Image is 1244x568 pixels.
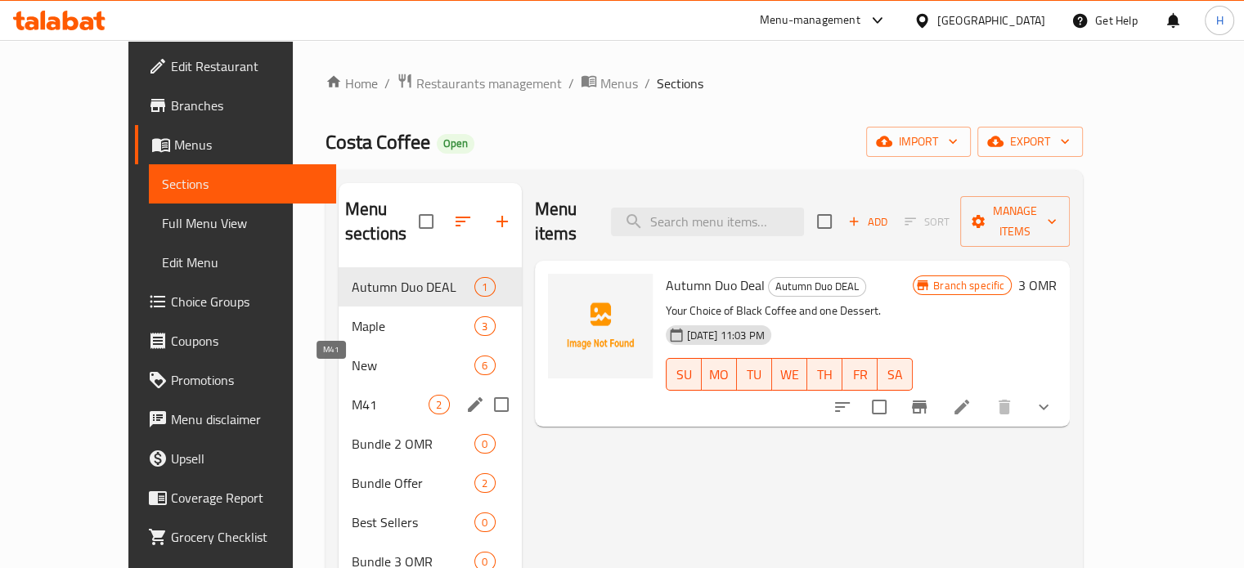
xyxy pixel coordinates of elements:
[960,196,1070,247] button: Manage items
[475,358,494,373] span: 6
[768,277,866,297] div: Autumn Duo DEAL
[474,316,495,336] div: items
[879,132,958,152] span: import
[568,74,574,93] li: /
[171,96,323,115] span: Branches
[666,301,914,321] p: Your Choice of Black Coffee and one Dessert.
[135,400,336,439] a: Menu disclaimer
[849,363,871,387] span: FR
[475,436,494,452] span: 0
[1215,11,1223,29] span: H
[644,74,650,93] li: /
[769,277,865,296] span: Autumn Duo DEAL
[135,439,336,478] a: Upsell
[443,202,483,241] span: Sort sections
[737,358,772,391] button: TU
[171,331,323,351] span: Coupons
[174,135,323,154] span: Menus
[162,174,323,194] span: Sections
[807,358,842,391] button: TH
[171,56,323,76] span: Edit Restaurant
[339,346,522,385] div: New6
[927,278,1011,293] span: Branch specific
[429,395,449,414] div: items
[352,277,474,297] span: Autumn Duo DEAL
[384,74,390,93] li: /
[842,209,894,235] span: Add item
[149,203,336,243] a: Full Menu View
[611,208,804,236] input: search
[1018,274,1057,297] h6: 3 OMR
[680,328,771,343] span: [DATE] 11:03 PM
[475,476,494,491] span: 2
[894,209,960,235] span: Select section first
[171,409,323,429] span: Menu disclaimer
[149,164,336,203] a: Sections
[1034,397,1053,417] svg: Show Choices
[823,387,862,427] button: sort-choices
[397,73,562,94] a: Restaurants management
[352,434,474,454] div: Bundle 2 OMR
[779,363,801,387] span: WE
[548,274,653,378] img: Autumn Duo Deal
[326,74,378,93] a: Home
[846,212,890,231] span: Add
[171,449,323,468] span: Upsell
[339,463,522,503] div: Bundle Offer2
[339,424,522,463] div: Bundle 2 OMR0
[135,360,336,400] a: Promotions
[990,132,1070,152] span: export
[708,363,730,387] span: MO
[352,356,474,375] span: New
[463,392,487,417] button: edit
[135,47,336,86] a: Edit Restaurant
[600,74,638,93] span: Menus
[171,370,323,390] span: Promotions
[973,201,1057,242] span: Manage items
[666,273,765,297] span: Autumn Duo Deal
[866,127,971,157] button: import
[149,243,336,282] a: Edit Menu
[862,390,896,424] span: Select to update
[884,363,906,387] span: SA
[760,11,860,30] div: Menu-management
[985,387,1024,427] button: delete
[326,123,430,160] span: Costa Coffee
[666,358,702,391] button: SU
[474,277,495,297] div: items
[657,74,703,93] span: Sections
[474,473,495,493] div: items
[743,363,766,387] span: TU
[352,473,474,493] span: Bundle Offer
[807,204,842,239] span: Select section
[474,356,495,375] div: items
[352,395,429,414] span: M41
[352,512,474,532] span: Best Sellers
[135,86,336,125] a: Branches
[900,387,939,427] button: Branch-specific-item
[171,292,323,311] span: Choice Groups
[483,202,522,241] button: Add section
[409,204,443,239] span: Select all sections
[416,74,562,93] span: Restaurants management
[339,503,522,542] div: Best Sellers0
[339,306,522,346] div: Maple3
[135,321,336,360] a: Coupons
[814,363,836,387] span: TH
[339,385,522,424] div: M412edit
[937,11,1045,29] div: [GEOGRAPHIC_DATA]
[1024,387,1063,427] button: show more
[475,280,494,295] span: 1
[474,512,495,532] div: items
[581,73,638,94] a: Menus
[878,358,913,391] button: SA
[171,527,323,547] span: Grocery Checklist
[135,478,336,517] a: Coverage Report
[475,319,494,334] span: 3
[162,213,323,233] span: Full Menu View
[352,316,474,336] span: Maple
